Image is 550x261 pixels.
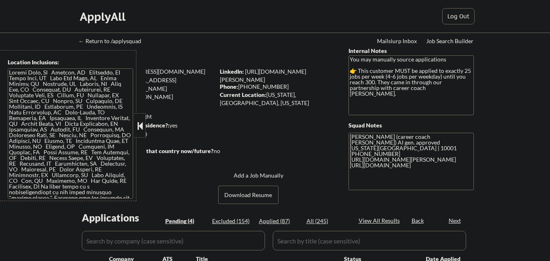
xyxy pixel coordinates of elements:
div: [PERSON_NAME] [79,53,247,63]
div: Mailslurp Inbox [377,38,418,44]
div: Applied (87) [259,217,300,225]
div: ApplyAll [80,10,128,24]
div: Back [412,217,425,225]
div: [US_STATE], [GEOGRAPHIC_DATA], [US_STATE] [220,91,335,107]
div: Pending (4) [165,217,206,225]
button: Log Out [442,8,475,24]
div: ← Return to /applysquad [79,38,149,44]
div: All (245) [307,217,347,225]
div: Internal Notes [348,47,474,55]
a: [URL][DOMAIN_NAME][PERSON_NAME] [220,68,306,83]
div: Location Inclusions: [8,58,133,66]
div: Job Search Builder [426,38,474,44]
div: no [214,147,237,155]
div: Next [449,217,462,225]
div: Squad Notes [348,121,474,129]
div: $120,000 [79,130,215,138]
div: [PHONE_NUMBER] [220,83,335,91]
div: 87 sent / 302 bought [79,112,215,121]
a: Mailslurp Inbox [377,38,418,46]
div: [EMAIL_ADDRESS][DOMAIN_NAME] [80,68,215,76]
strong: LinkedIn: [220,68,244,75]
div: [PERSON_NAME][EMAIL_ADDRESS][PERSON_NAME][DOMAIN_NAME] [79,85,215,109]
strong: Will need Visa to work in that country now/future?: [79,147,215,154]
button: Download Resume [218,186,278,204]
a: Job Search Builder [426,38,474,46]
button: Add a Job Manually [217,168,300,183]
div: View All Results [359,217,402,225]
div: Applications [82,213,162,223]
input: Search by title (case sensitive) [273,231,466,250]
a: ← Return to /applysquad [79,38,149,46]
div: [EMAIL_ADDRESS][DOMAIN_NAME] [80,76,215,92]
div: Excluded (154) [212,217,253,225]
strong: Current Location: [220,91,266,98]
strong: Phone: [220,83,238,90]
input: Search by company (case sensitive) [82,231,265,250]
